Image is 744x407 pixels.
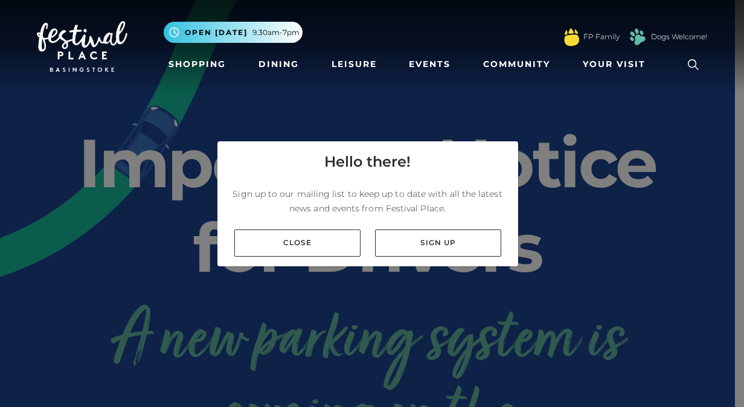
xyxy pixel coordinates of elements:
[327,53,382,75] a: Leisure
[164,53,231,75] a: Shopping
[404,53,455,75] a: Events
[164,22,303,43] button: Open [DATE] 9.30am-7pm
[227,187,508,216] p: Sign up to our mailing list to keep up to date with all the latest news and events from Festival ...
[583,31,620,42] a: FP Family
[254,53,304,75] a: Dining
[578,53,656,75] a: Your Visit
[234,229,361,257] a: Close
[478,53,555,75] a: Community
[651,31,707,42] a: Dogs Welcome!
[185,27,248,38] span: Open [DATE]
[583,58,646,71] span: Your Visit
[324,151,411,173] h4: Hello there!
[252,27,300,38] span: 9.30am-7pm
[37,21,127,72] img: Festival Place Logo
[375,229,501,257] a: Sign up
